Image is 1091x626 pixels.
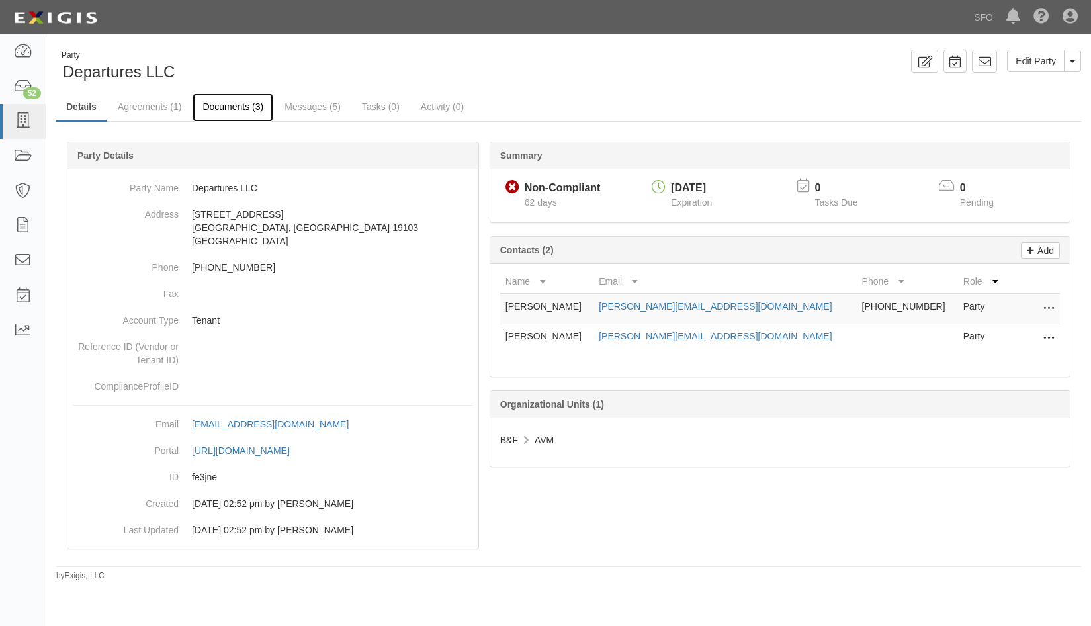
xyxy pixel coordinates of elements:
[857,269,958,294] th: Phone
[500,435,518,445] span: B&F
[525,197,557,208] span: Since 08/13/2025
[192,419,363,429] a: [EMAIL_ADDRESS][DOMAIN_NAME]
[62,50,175,61] div: Party
[73,334,179,367] dt: Reference ID (Vendor or Tenant ID)
[671,197,712,208] span: Expiration
[73,490,179,510] dt: Created
[73,517,179,537] dt: Last Updated
[960,197,994,208] span: Pending
[56,50,559,83] div: Departures LLC
[63,63,175,81] span: Departures LLC
[599,301,832,312] a: [PERSON_NAME][EMAIL_ADDRESS][DOMAIN_NAME]
[814,181,874,196] p: 0
[65,571,105,580] a: Exigis, LLC
[73,411,179,431] dt: Email
[1007,50,1065,72] a: Edit Party
[275,93,351,120] a: Messages (5)
[56,570,105,582] small: by
[73,201,179,221] dt: Address
[671,181,712,196] div: [DATE]
[56,93,107,122] a: Details
[958,269,1007,294] th: Role
[73,175,473,201] dd: Departures LLC
[73,464,179,484] dt: ID
[960,181,1010,196] p: 0
[73,201,473,254] dd: [STREET_ADDRESS] [GEOGRAPHIC_DATA], [GEOGRAPHIC_DATA] 19103 [GEOGRAPHIC_DATA]
[500,269,593,294] th: Name
[23,87,41,99] div: 52
[1033,9,1049,25] i: Help Center - Complianz
[73,490,473,517] dd: 08/13/2025 02:52 pm by Sarah
[857,294,958,324] td: [PHONE_NUMBER]
[535,435,554,445] span: AVM
[814,197,857,208] span: Tasks Due
[108,93,191,120] a: Agreements (1)
[73,175,179,195] dt: Party Name
[505,181,519,195] i: Non-Compliant
[500,150,543,161] b: Summary
[500,294,593,324] td: [PERSON_NAME]
[1034,243,1054,258] p: Add
[73,281,179,300] dt: Fax
[73,437,179,457] dt: Portal
[352,93,410,120] a: Tasks (0)
[73,254,179,274] dt: Phone
[73,307,179,327] dt: Account Type
[193,93,273,122] a: Documents (3)
[593,269,856,294] th: Email
[525,181,601,196] div: Non-Compliant
[411,93,474,120] a: Activity (0)
[500,324,593,354] td: [PERSON_NAME]
[967,4,1000,30] a: SFO
[77,150,134,161] b: Party Details
[500,245,554,255] b: Contacts (2)
[73,464,473,490] dd: fe3jne
[73,517,473,543] dd: 08/13/2025 02:52 pm by Sarah
[500,399,604,410] b: Organizational Units (1)
[599,331,832,341] a: [PERSON_NAME][EMAIL_ADDRESS][DOMAIN_NAME]
[73,373,179,393] dt: ComplianceProfileID
[192,445,304,456] a: [URL][DOMAIN_NAME]
[958,324,1007,354] td: Party
[192,314,473,327] p: Tenant
[192,418,349,431] div: [EMAIL_ADDRESS][DOMAIN_NAME]
[958,294,1007,324] td: Party
[10,6,101,30] img: logo-5460c22ac91f19d4615b14bd174203de0afe785f0fc80cf4dbbc73dc1793850b.png
[1021,242,1060,259] a: Add
[73,254,473,281] dd: [PHONE_NUMBER]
